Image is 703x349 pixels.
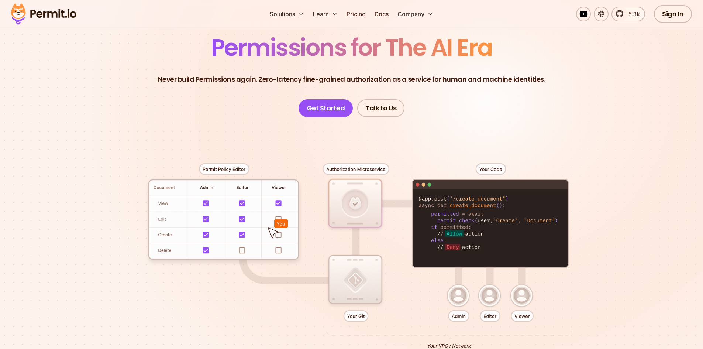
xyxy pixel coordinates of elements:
[7,1,80,27] img: Permit logo
[267,7,307,21] button: Solutions
[158,74,545,85] p: Never build Permissions again. Zero-latency fine-grained authorization as a service for human and...
[344,7,369,21] a: Pricing
[310,7,341,21] button: Learn
[611,7,645,21] a: 5.3k
[299,99,353,117] a: Get Started
[357,99,404,117] a: Talk to Us
[654,5,692,23] a: Sign In
[624,10,640,18] span: 5.3k
[394,7,436,21] button: Company
[211,31,492,64] span: Permissions for The AI Era
[372,7,392,21] a: Docs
